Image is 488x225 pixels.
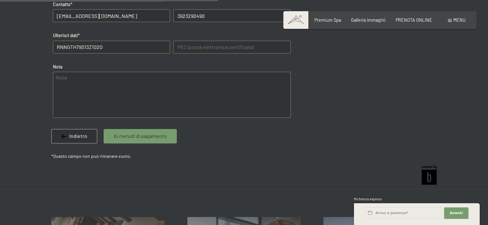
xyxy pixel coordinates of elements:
a: PRENOTA ONLINE [396,17,432,23]
span: Richiesta express [354,197,382,201]
a: Galleria immagini [351,17,386,23]
a: Premium Spa [314,17,341,23]
button: Avanti [444,207,468,219]
span: Menu [453,17,466,23]
span: Avanti [450,211,463,216]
